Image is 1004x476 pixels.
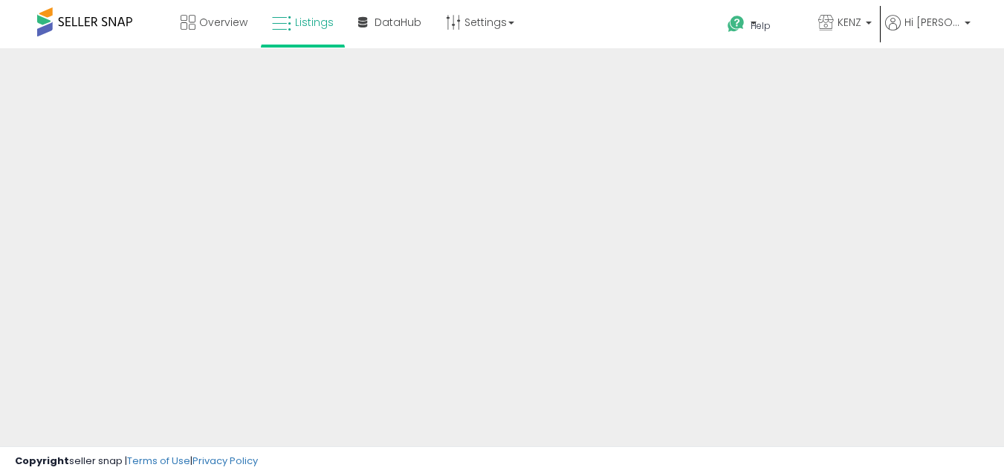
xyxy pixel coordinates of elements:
a: Hi [PERSON_NAME] [885,15,971,48]
span: KENZ [838,15,861,30]
i: Get Help [727,15,745,33]
a: Help [716,4,805,48]
div: seller snap | | [15,454,258,469]
strong: Copyright [15,454,69,468]
span: DataHub [375,15,421,30]
a: Terms of Use [127,454,190,468]
a: Privacy Policy [192,454,258,468]
span: Help [751,19,771,32]
span: Overview [199,15,247,30]
span: Hi [PERSON_NAME] [904,15,960,30]
span: Listings [295,15,334,30]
